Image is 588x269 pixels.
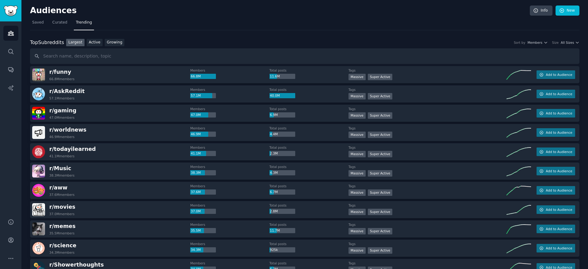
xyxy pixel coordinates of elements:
dt: Tags [349,203,507,207]
div: Super Active [368,112,393,119]
dt: Tags [349,242,507,246]
button: Add to Audience [537,244,575,252]
span: r/ funny [49,69,71,75]
dt: Total posts [269,242,349,246]
img: movies [32,203,45,216]
dt: Tags [349,222,507,227]
img: GummySearch logo [4,6,18,16]
div: 46.9M members [49,135,74,139]
img: memes [32,222,45,235]
div: 41.1M [190,151,216,156]
button: All Sizes [561,40,579,45]
div: 38.3M [190,170,216,176]
dt: Tags [349,261,507,265]
a: Active [87,39,103,47]
span: r/ todayilearned [49,146,96,152]
div: Massive [349,247,366,254]
img: AskReddit [32,88,45,100]
dt: Members [190,88,269,92]
img: aww [32,184,45,197]
dt: Members [190,107,269,111]
dt: Tags [349,126,507,130]
div: 37.6M members [49,192,74,197]
button: Add to Audience [537,148,575,156]
span: Add to Audience [546,92,572,96]
span: Add to Audience [546,150,572,154]
div: Sort by [514,40,526,45]
dt: Total posts [269,88,349,92]
div: Super Active [368,189,393,196]
div: 4.4M [269,132,295,137]
div: Top Subreddits [30,39,64,47]
div: Massive [349,132,366,138]
div: 4.3M [269,170,295,176]
div: 2.3M [269,151,295,156]
div: 38.3M members [49,173,74,177]
a: Saved [30,18,46,30]
input: Search name, description, topic [30,48,579,64]
div: Super Active [368,228,393,234]
button: Members [527,40,548,45]
span: r/ aww [49,185,67,191]
span: Add to Audience [546,73,572,77]
span: Saved [32,20,44,25]
a: Info [530,6,552,16]
dt: Tags [349,88,507,92]
button: Add to Audience [537,225,575,233]
span: Add to Audience [546,207,572,212]
div: Massive [349,209,366,215]
dt: Total posts [269,184,349,188]
img: Music [32,165,45,177]
div: 46.9M [190,132,216,137]
span: r/ science [49,242,76,248]
img: todayilearned [32,145,45,158]
div: 35.5M members [49,231,74,235]
div: Massive [349,93,366,99]
div: 37.0M [190,209,216,214]
div: Massive [349,112,366,119]
dt: Members [190,126,269,130]
div: Massive [349,170,366,177]
span: r/ AskReddit [49,88,85,94]
a: Largest [66,39,85,47]
div: 34.3M [190,247,216,253]
span: r/ gaming [49,107,77,114]
div: 11.6M [269,74,295,79]
div: Massive [349,189,366,196]
div: Massive [349,151,366,157]
a: New [556,6,579,16]
dt: Members [190,242,269,246]
a: Trending [74,18,94,30]
dt: Total posts [269,203,349,207]
img: worldnews [32,126,45,139]
span: r/ Showerthoughts [49,262,104,268]
div: 37.6M [190,189,216,195]
dt: Total posts [269,68,349,73]
div: Super Active [368,74,393,80]
div: Massive [349,74,366,80]
dt: Total posts [269,222,349,227]
div: 925k [269,247,295,253]
div: Massive [349,228,366,234]
span: r/ movies [49,204,75,210]
button: Add to Audience [537,186,575,195]
dt: Members [190,184,269,188]
span: Add to Audience [546,111,572,115]
button: Add to Audience [537,70,575,79]
dt: Tags [349,145,507,150]
div: Super Active [368,93,393,99]
button: Add to Audience [537,205,575,214]
span: r/ worldnews [49,127,86,133]
dt: Tags [349,184,507,188]
a: Curated [50,18,70,30]
div: 34.3M members [49,250,74,255]
div: Super Active [368,247,393,254]
div: 66.8M members [49,77,74,81]
div: 57.1M [190,93,216,99]
div: 6.9M [269,112,295,118]
dt: Members [190,165,269,169]
dt: Members [190,145,269,150]
button: Add to Audience [537,90,575,98]
div: 6.7M [269,189,295,195]
img: science [32,242,45,255]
